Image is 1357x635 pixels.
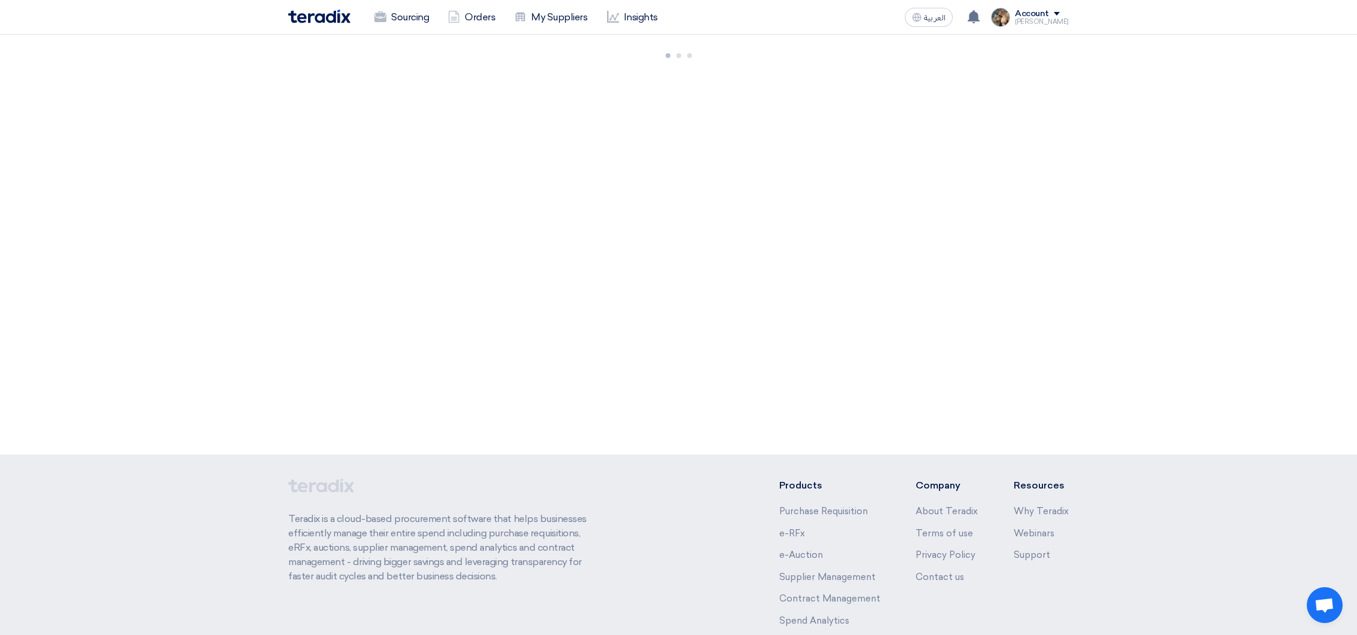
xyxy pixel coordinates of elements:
a: Contact us [916,572,964,582]
a: Spend Analytics [779,615,849,626]
a: e-Auction [779,549,823,560]
a: Privacy Policy [916,549,975,560]
a: My Suppliers [505,4,597,30]
img: file_1710751448746.jpg [991,8,1010,27]
a: e-RFx [779,528,805,539]
div: Account [1015,9,1049,19]
a: Terms of use [916,528,973,539]
button: العربية [905,8,953,27]
div: Open chat [1307,587,1343,623]
li: Products [779,478,880,493]
img: Teradix logo [288,10,350,23]
a: Supplier Management [779,572,876,582]
a: Sourcing [365,4,438,30]
a: Orders [438,4,505,30]
a: Support [1014,549,1050,560]
li: Resources [1014,478,1069,493]
a: About Teradix [916,506,978,517]
li: Company [916,478,978,493]
p: Teradix is a cloud-based procurement software that helps businesses efficiently manage their enti... [288,512,600,584]
div: [PERSON_NAME] [1015,19,1069,25]
a: Purchase Requisition [779,506,868,517]
a: Why Teradix [1014,506,1069,517]
a: Contract Management [779,593,880,604]
a: Insights [597,4,667,30]
span: العربية [924,14,946,22]
a: Webinars [1014,528,1054,539]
